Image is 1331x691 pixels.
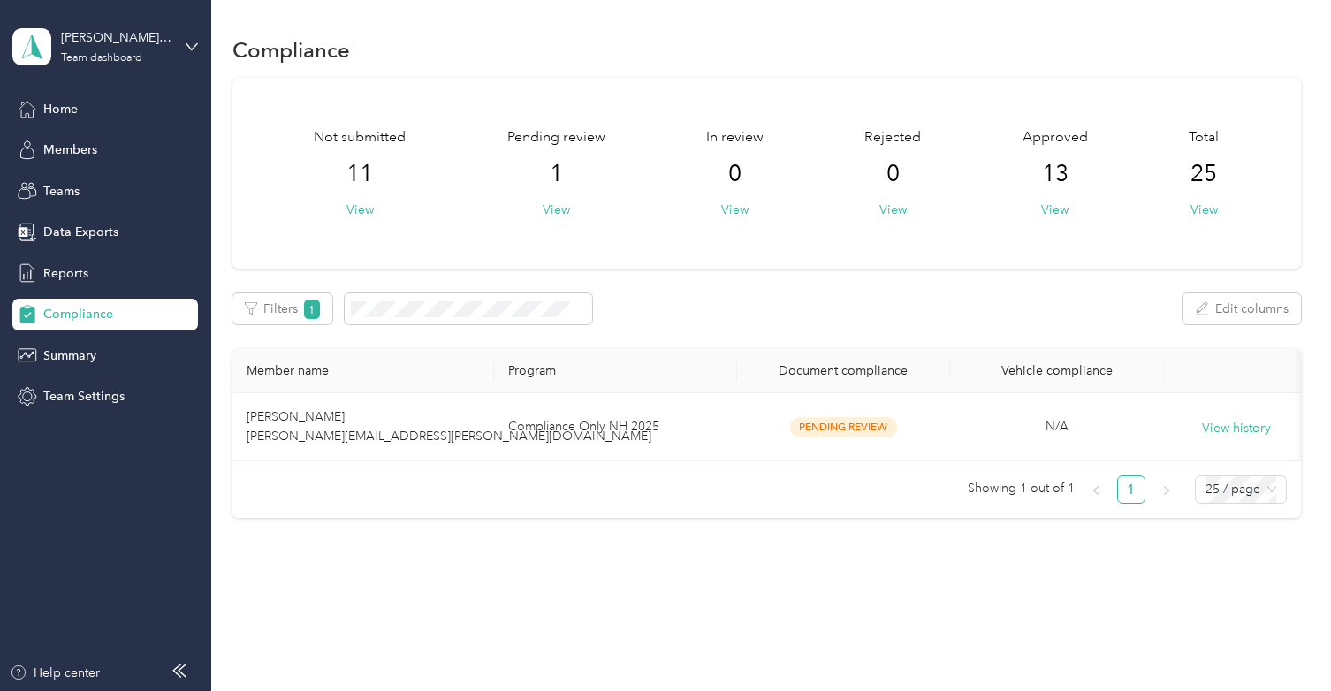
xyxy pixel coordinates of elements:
span: In review [706,127,764,148]
button: Edit columns [1183,293,1301,324]
span: Pending review [507,127,605,148]
span: 25 [1190,160,1217,188]
td: Compliance Only NH 2025 [494,393,736,461]
div: [PERSON_NAME][EMAIL_ADDRESS][PERSON_NAME][DOMAIN_NAME] [61,28,171,47]
span: Members [43,140,97,159]
a: 1 [1118,476,1145,503]
th: Program [494,349,736,393]
button: View [543,201,570,219]
h1: Compliance [232,41,350,59]
span: right [1161,485,1172,496]
li: Next Page [1152,475,1181,504]
button: left [1082,475,1110,504]
span: Showing 1 out of 1 [968,475,1075,502]
span: Data Exports [43,223,118,241]
div: Document compliance [751,363,936,378]
button: View [1190,201,1218,219]
span: 25 / page [1206,476,1276,503]
span: Approved [1023,127,1088,148]
button: right [1152,475,1181,504]
button: View history [1202,419,1271,438]
div: Vehicle compliance [964,363,1149,378]
span: 0 [728,160,742,188]
div: Team dashboard [61,53,142,64]
span: 1 [550,160,563,188]
button: View [721,201,749,219]
span: Team Settings [43,387,125,406]
span: N/A [1046,419,1069,434]
div: Page Size [1195,475,1287,504]
span: Pending Review [790,417,897,437]
li: Previous Page [1082,475,1110,504]
span: Reports [43,264,88,283]
span: 1 [304,300,320,319]
button: Help center [10,664,100,682]
span: left [1091,485,1101,496]
span: Home [43,100,78,118]
li: 1 [1117,475,1145,504]
iframe: Everlance-gr Chat Button Frame [1232,592,1331,691]
span: Teams [43,182,80,201]
span: Rejected [864,127,921,148]
th: Member name [232,349,494,393]
button: View [1041,201,1069,219]
button: Filters1 [232,293,332,324]
span: 11 [346,160,373,188]
button: View [879,201,907,219]
span: 13 [1042,160,1069,188]
span: Total [1189,127,1219,148]
span: 0 [886,160,900,188]
button: View [346,201,374,219]
span: Summary [43,346,96,365]
span: Not submitted [314,127,406,148]
span: [PERSON_NAME] [PERSON_NAME][EMAIL_ADDRESS][PERSON_NAME][DOMAIN_NAME] [247,409,651,444]
span: Compliance [43,305,113,323]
